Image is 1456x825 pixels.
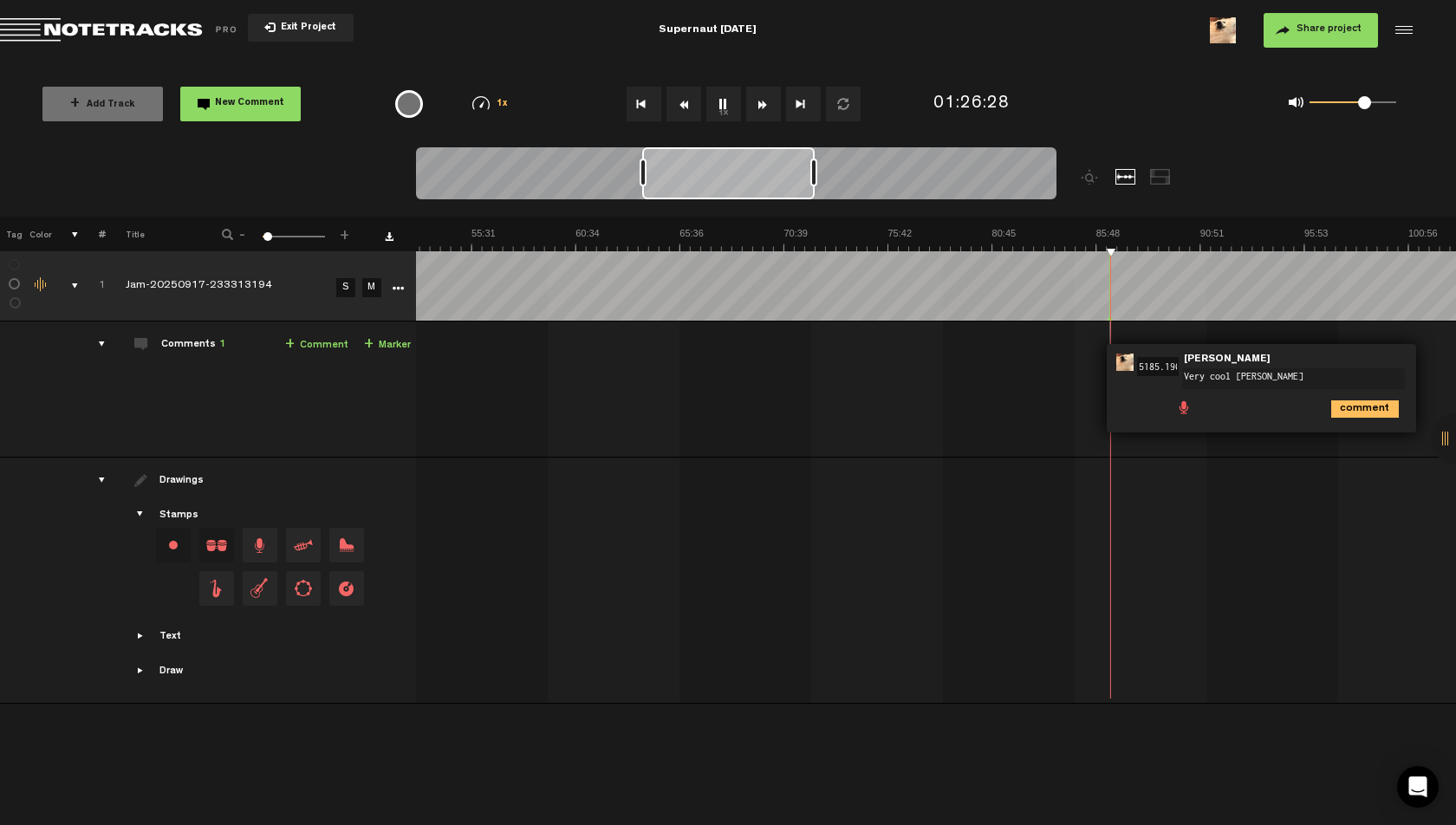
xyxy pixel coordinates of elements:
[180,87,301,121] button: New Comment
[1116,354,1134,371] img: ACg8ocL5gwKw5pd07maQ2lhPOff6WT8m3IvDddvTE_9JOcBkgrnxFAKk=s96-c
[134,508,148,522] span: Showcase stamps
[329,571,364,606] span: Drag and drop a stamp
[627,87,661,121] button: Go to beginning
[134,629,148,643] span: Showcase text
[161,338,225,353] div: Comments
[248,14,354,42] button: Exit Project
[1182,354,1272,366] span: [PERSON_NAME]
[933,92,1010,117] div: 01:26:28
[786,87,821,121] button: Go to end
[29,277,55,293] div: Change the color of the waveform
[1331,400,1345,414] span: comment
[156,528,191,562] div: Change stamp color.To change the color of an existing stamp, select the stamp on the right and th...
[79,458,106,704] td: drawings
[42,87,163,121] button: +Add Track
[199,571,234,606] span: Drag and drop a stamp
[472,96,490,110] img: speedometer.svg
[106,217,198,251] th: Title
[134,664,148,678] span: Showcase draw menu
[70,101,135,110] span: Add Track
[106,251,331,322] td: Click to edit the title Jam-20250917-233313194
[26,251,52,322] td: Change the color of the waveform
[159,630,181,645] div: Text
[159,665,183,679] div: Draw
[276,23,336,33] span: Exit Project
[1297,24,1362,35] span: Share project
[199,528,234,562] span: Drag and drop a stamp
[497,100,509,109] span: 1x
[329,528,364,562] span: Drag and drop a stamp
[215,99,284,108] span: New Comment
[55,277,81,295] div: comments, stamps & drawings
[26,217,52,251] th: Color
[285,338,295,352] span: +
[395,90,423,118] div: {{ tooltip_message }}
[81,335,108,353] div: comments
[286,571,321,606] span: Drag and drop a stamp
[159,474,207,489] div: Drawings
[826,87,861,121] button: Loop
[338,227,352,237] span: +
[243,571,277,606] span: Drag and drop a stamp
[159,509,198,523] div: Stamps
[285,335,348,355] a: Comment
[52,251,79,322] td: comments, stamps & drawings
[79,251,106,322] td: Click to change the order number 1
[79,322,106,458] td: comments
[364,335,411,355] a: Marker
[286,528,321,562] span: Drag and drop a stamp
[126,278,351,296] div: Click to edit the title
[1397,766,1439,808] div: Open Intercom Messenger
[706,87,741,121] button: 1x
[385,232,393,241] a: Download comments
[1264,13,1378,48] button: Share project
[364,338,374,352] span: +
[79,217,106,251] th: #
[1210,17,1236,43] img: ACg8ocL5gwKw5pd07maQ2lhPOff6WT8m3IvDddvTE_9JOcBkgrnxFAKk=s96-c
[666,87,701,121] button: Rewind
[219,340,225,350] span: 1
[389,279,406,295] a: More
[362,278,381,297] a: M
[445,96,535,111] div: 1x
[81,278,108,295] div: Click to change the order number
[336,278,355,297] a: S
[70,97,80,111] span: +
[746,87,781,121] button: Fast Forward
[81,471,108,489] div: drawings
[236,227,250,237] span: -
[1331,400,1399,418] i: comment
[243,528,277,562] span: Drag and drop a stamp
